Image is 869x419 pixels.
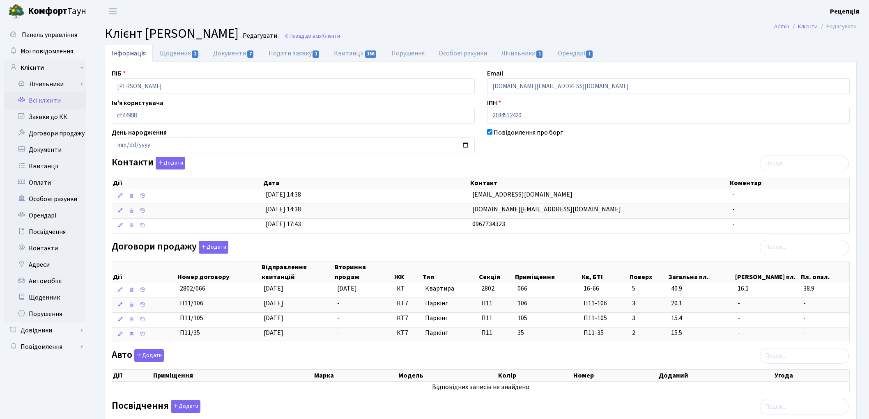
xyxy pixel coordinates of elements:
img: logo.png [8,3,25,20]
th: Вторинна продаж [334,261,393,283]
span: - [337,299,340,308]
button: Договори продажу [199,241,228,254]
th: Тип [422,261,478,283]
button: Авто [134,349,164,362]
label: Авто [112,349,164,362]
label: ПІБ [112,69,126,78]
a: Квитанції [4,158,86,174]
span: 0967734323 [472,220,505,229]
span: 2802/066 [180,284,205,293]
th: Дії [112,261,177,283]
a: Квитанції [327,45,384,62]
span: [DATE] 14:38 [266,190,301,199]
span: - [732,190,735,199]
span: - [803,328,846,338]
span: [DATE] [264,328,283,337]
input: Пошук... [760,156,849,171]
span: 15.4 [671,314,731,323]
label: День народження [112,128,167,137]
th: Приміщення [152,370,313,381]
a: Заявки до КК [4,109,86,125]
span: - [732,205,735,214]
span: Квартира [425,284,475,293]
span: 1 [586,50,593,58]
span: 066 [517,284,527,293]
input: Пошук... [760,348,849,364]
a: Посвідчення [4,224,86,240]
span: 5 [632,284,664,293]
a: Щоденник [4,289,86,306]
th: Контакт [469,177,729,189]
span: - [738,328,796,338]
button: Переключити навігацію [103,5,123,18]
th: Номер [572,370,658,381]
input: Пошук... [760,399,849,414]
td: Відповідних записів не знайдено [112,382,849,393]
a: Орендарі [551,45,600,62]
span: - [337,328,340,337]
span: 40.9 [671,284,731,293]
a: Особові рахунки [432,45,494,62]
span: - [738,314,796,323]
a: Додати [154,156,185,170]
span: [EMAIL_ADDRESS][DOMAIN_NAME] [472,190,572,199]
span: Паркінг [425,299,475,308]
th: Поверх [629,261,668,283]
th: Колір [497,370,572,381]
span: 2 [192,50,198,58]
span: КТ7 [397,299,418,308]
span: 186 [365,50,377,58]
span: Мої повідомлення [21,47,73,56]
span: П11/105 [180,314,203,323]
button: Посвідчення [171,400,200,413]
a: Договори продажу [4,125,86,142]
span: Паркінг [425,328,475,338]
th: Номер договору [177,261,260,283]
a: Повідомлення [4,339,86,355]
span: Паркінг [425,314,475,323]
nav: breadcrumb [762,18,869,35]
span: 16.1 [738,284,796,293]
span: П11 [481,299,492,308]
span: [DATE] 17:43 [266,220,301,229]
a: Контакти [4,240,86,256]
span: 15.5 [671,328,731,338]
th: Загальна пл. [668,261,735,283]
th: Марка [313,370,398,381]
label: Повідомлення про борг [494,128,563,137]
a: Мої повідомлення [4,43,86,60]
span: [DATE] [264,299,283,308]
a: Панель управління [4,27,86,43]
label: Договори продажу [112,241,228,254]
a: Додати [169,399,200,413]
a: Автомобілі [4,273,86,289]
a: Адреси [4,256,86,273]
a: Назад до всіхКлієнти [284,32,340,40]
a: Подати заявку [262,45,327,62]
span: [DATE] [264,314,283,323]
span: Клієнт [PERSON_NAME] [105,24,239,43]
label: Email [487,69,503,78]
span: П11 [481,314,492,323]
label: Ім'я користувача [112,98,163,108]
span: Таун [28,5,86,18]
span: [DATE] 14:38 [266,205,301,214]
th: Дії [112,177,262,189]
th: Доданий [658,370,774,381]
span: КТ7 [397,328,418,338]
span: 35 [517,328,524,337]
button: Контакти [156,157,185,169]
b: Комфорт [28,5,67,18]
a: Документи [4,142,86,158]
th: Приміщення [514,261,580,283]
span: Панель управління [22,30,77,39]
span: - [337,314,340,323]
th: Коментар [729,177,849,189]
th: [PERSON_NAME] пл. [734,261,800,283]
a: Щоденник [153,45,206,62]
span: [DOMAIN_NAME][EMAIL_ADDRESS][DOMAIN_NAME] [472,205,621,214]
a: Рецепція [830,7,859,16]
th: Кв, БТІ [581,261,629,283]
th: Модель [398,370,497,381]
